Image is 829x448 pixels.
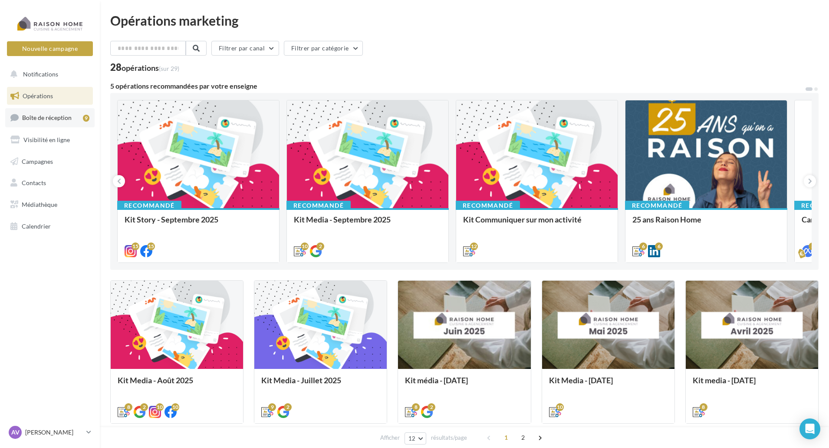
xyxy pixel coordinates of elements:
a: Campagnes [5,153,95,171]
div: Kit Communiquer sur mon activité [463,215,611,232]
div: 12 [470,242,478,250]
div: 10 [301,242,309,250]
div: opérations [122,64,179,72]
div: 8 [700,403,707,411]
span: AV [11,428,20,437]
div: 2 [284,403,292,411]
button: Nouvelle campagne [7,41,93,56]
button: Filtrer par catégorie [284,41,363,56]
div: 15 [132,242,139,250]
span: Calendrier [22,222,51,230]
span: Boîte de réception [22,114,72,121]
div: 3 [809,242,816,250]
div: 2 [428,403,435,411]
span: Visibilité en ligne [23,136,70,143]
div: 28 [110,63,179,72]
div: 25 ans Raison Home [632,215,780,232]
div: Open Intercom Messenger [799,418,820,439]
div: 8 [125,403,132,411]
div: 10 [171,403,179,411]
span: Afficher [380,434,400,442]
span: Médiathèque [22,201,57,208]
a: Boîte de réception9 [5,108,95,127]
div: Kit Media - Août 2025 [118,376,236,393]
div: Kit Media - Septembre 2025 [294,215,441,232]
a: Calendrier [5,217,95,236]
a: Opérations [5,87,95,105]
div: 2 [316,242,324,250]
div: Kit Media - [DATE] [549,376,668,393]
a: Médiathèque [5,196,95,214]
p: [PERSON_NAME] [25,428,83,437]
a: Visibilité en ligne [5,131,95,149]
div: Recommandé [625,201,689,210]
a: AV [PERSON_NAME] [7,424,93,441]
span: Opérations [23,92,53,100]
div: 9 [268,403,276,411]
span: (sur 29) [159,65,179,72]
span: 2 [516,431,530,445]
span: 12 [408,435,416,442]
span: 1 [499,431,513,445]
div: 10 [156,403,164,411]
div: 8 [412,403,420,411]
div: 10 [556,403,564,411]
div: 6 [639,242,647,250]
div: 5 opérations recommandées par votre enseigne [110,83,805,90]
div: 15 [147,242,155,250]
div: Kit média - [DATE] [405,376,523,393]
div: 9 [83,115,89,122]
div: Recommandé [456,201,520,210]
div: Kit Media - Juillet 2025 [261,376,380,393]
div: 6 [655,242,663,250]
div: Kit media - [DATE] [693,376,811,393]
span: résultats/page [431,434,467,442]
span: Campagnes [22,157,53,165]
button: Notifications [5,65,91,83]
div: Kit Story - Septembre 2025 [125,215,272,232]
div: Recommandé [117,201,181,210]
span: Contacts [22,179,46,186]
div: Opérations marketing [110,14,819,27]
div: Recommandé [286,201,351,210]
button: 12 [405,432,427,445]
button: Filtrer par canal [211,41,279,56]
span: Notifications [23,70,58,78]
div: 2 [140,403,148,411]
a: Contacts [5,174,95,192]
